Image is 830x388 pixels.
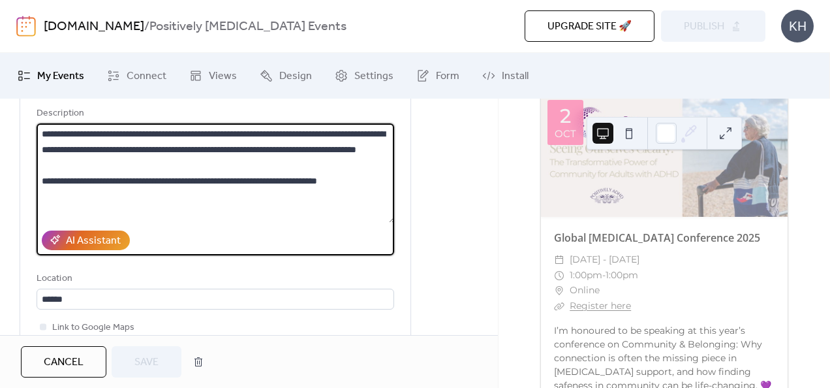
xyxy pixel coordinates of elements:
span: Design [279,69,312,84]
span: Cancel [44,355,84,370]
div: Location [37,271,392,287]
a: Install [472,58,538,93]
img: logo [16,16,36,37]
span: Online [570,283,600,299]
div: Oct [555,129,576,138]
span: - [602,268,606,283]
span: Settings [354,69,393,84]
div: ​ [554,299,564,314]
div: ​ [554,268,564,283]
a: Settings [325,58,403,93]
div: KH [781,10,814,42]
b: Positively [MEDICAL_DATA] Events [149,14,346,39]
button: Cancel [21,346,106,378]
div: ​ [554,252,564,268]
a: Connect [97,58,176,93]
span: 1:00pm [570,268,602,283]
span: Upgrade site 🚀 [547,19,632,35]
div: Description [37,106,392,121]
a: Global [MEDICAL_DATA] Conference 2025 [554,231,760,245]
span: My Events [37,69,84,84]
a: Views [179,58,247,93]
a: [DOMAIN_NAME] [44,14,144,39]
span: Link to Google Maps [52,320,134,336]
a: Design [250,58,322,93]
button: Upgrade site 🚀 [525,10,654,42]
div: AI Assistant [66,233,121,249]
span: Install [502,69,529,84]
span: Connect [127,69,166,84]
span: [DATE] - [DATE] [570,252,639,268]
span: Views [209,69,237,84]
div: 2 [560,106,571,126]
a: Register here [570,300,631,312]
a: My Events [8,58,94,93]
button: AI Assistant [42,231,130,250]
div: ​ [554,283,564,299]
a: Form [407,58,469,93]
b: / [144,14,149,39]
span: Form [436,69,459,84]
span: 1:00pm [606,268,638,283]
